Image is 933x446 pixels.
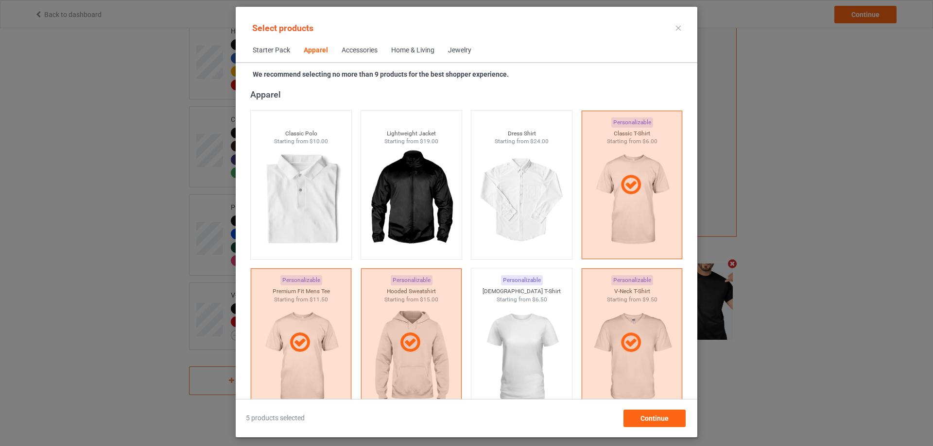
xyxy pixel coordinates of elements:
[501,275,543,285] div: Personalizable
[246,413,305,423] span: 5 products selected
[361,130,462,138] div: Lightweight Jacket
[471,137,572,146] div: Starting from
[471,130,572,138] div: Dress Shirt
[471,287,572,296] div: [DEMOGRAPHIC_DATA] T-Shirt
[478,146,565,254] img: regular.jpg
[478,303,565,412] img: regular.jpg
[471,296,572,304] div: Starting from
[251,137,352,146] div: Starting from
[361,137,462,146] div: Starting from
[420,138,438,145] span: $19.00
[448,46,471,55] div: Jewelry
[530,138,549,145] span: $24.00
[391,46,434,55] div: Home & Living
[368,146,455,254] img: regular.jpg
[258,146,345,254] img: regular.jpg
[640,414,669,422] span: Continue
[623,410,686,427] div: Continue
[342,46,378,55] div: Accessories
[304,46,328,55] div: Apparel
[310,138,328,145] span: $10.00
[253,70,509,78] strong: We recommend selecting no more than 9 products for the best shopper experience.
[252,23,313,33] span: Select products
[250,89,687,100] div: Apparel
[251,130,352,138] div: Classic Polo
[246,39,297,62] span: Starter Pack
[532,296,547,303] span: $6.50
